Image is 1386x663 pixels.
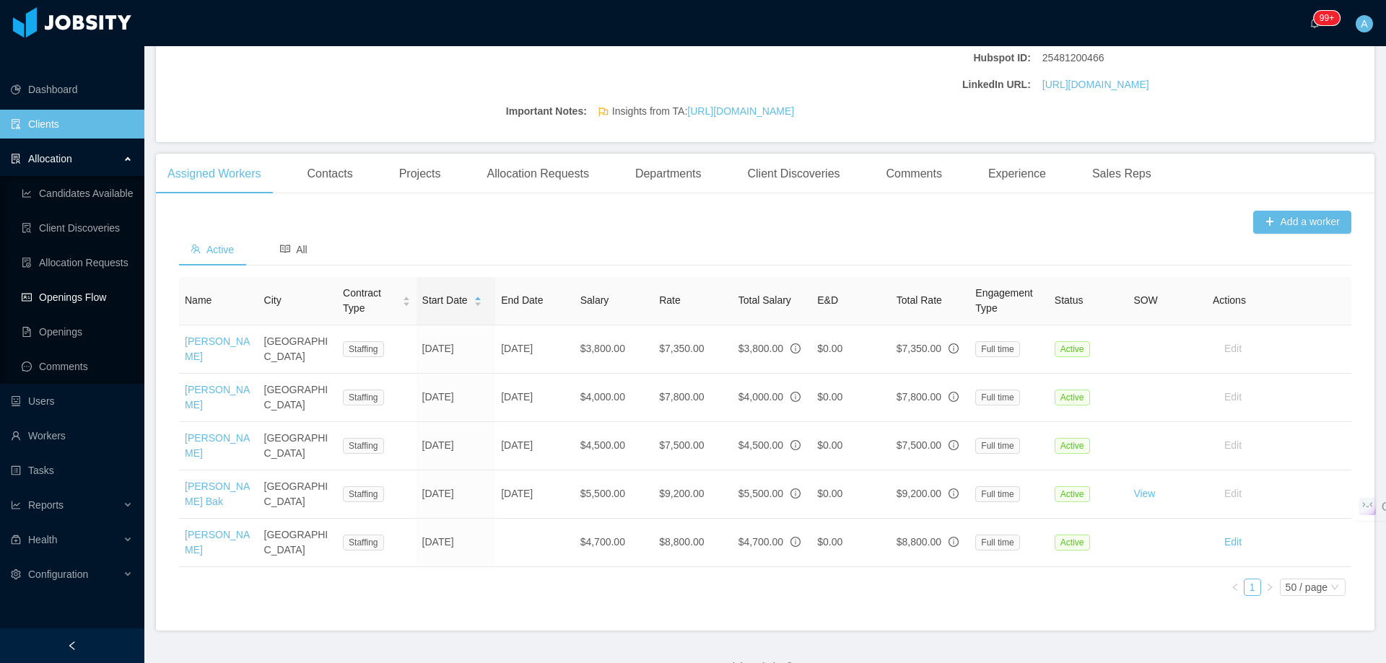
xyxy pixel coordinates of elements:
[1055,341,1090,357] span: Active
[738,343,783,354] span: $3,800.00
[790,392,801,402] span: info-circle
[612,104,794,119] span: Insights from TA:
[22,214,133,242] a: icon: file-searchClient Discoveries
[975,535,1019,550] span: Full time
[1361,15,1367,32] span: A
[495,374,575,422] td: [DATE]
[280,244,290,254] i: icon: read
[738,294,791,306] span: Total Salary
[258,519,338,567] td: [GEOGRAPHIC_DATA]
[11,75,133,104] a: icon: pie-chartDashboard
[1265,583,1274,592] i: icon: right
[977,154,1058,194] div: Experience
[1330,583,1339,593] i: icon: down
[28,153,72,164] span: Allocation
[820,51,1031,66] b: Hubspot ID:
[790,488,801,499] span: info-circle
[11,456,133,485] a: icon: profileTasks
[575,374,654,422] td: $4,000.00
[417,422,496,470] td: [DATE]
[653,374,733,422] td: $7,800.00
[949,537,959,547] span: info-circle
[575,325,654,374] td: $3,800.00
[817,536,842,548] span: $0.00
[738,536,783,548] span: $4,700.00
[738,391,783,403] span: $4,000.00
[575,422,654,470] td: $4,500.00
[790,537,801,547] span: info-circle
[897,536,941,548] span: $8,800.00
[22,283,133,312] a: icon: idcardOpenings Flow
[185,480,250,507] a: [PERSON_NAME] Bak
[817,343,842,354] span: $0.00
[1055,535,1090,550] span: Active
[11,110,133,139] a: icon: auditClients
[11,500,21,510] i: icon: line-chart
[975,438,1019,454] span: Full time
[1261,579,1278,596] li: Next Page
[11,569,21,579] i: icon: setting
[11,421,133,450] a: icon: userWorkers
[343,341,383,357] span: Staffing
[975,287,1032,314] span: Engagement Type
[598,107,609,122] span: flag
[975,486,1019,502] span: Full time
[790,343,801,354] span: info-circle
[343,438,383,454] span: Staffing
[949,392,959,402] span: info-circle
[1055,390,1090,405] span: Active
[185,529,250,556] a: [PERSON_NAME]
[738,488,783,499] span: $5,500.00
[280,244,308,255] span: All
[474,300,481,304] i: icon: caret-down
[11,154,21,164] i: icon: solution
[185,294,212,306] span: Name
[659,294,681,306] span: Rate
[653,422,733,470] td: $7,500.00
[1253,211,1351,234] button: icon: plusAdd a worker
[575,519,654,567] td: $4,700.00
[1213,434,1253,457] button: Edit
[949,440,959,450] span: info-circle
[495,325,575,374] td: [DATE]
[897,294,942,306] span: Total Rate
[580,294,609,306] span: Salary
[417,470,496,519] td: [DATE]
[817,294,838,306] span: E&D
[495,422,575,470] td: [DATE]
[343,535,383,550] span: Staffing
[22,317,133,346] a: icon: file-textOpenings
[388,154,453,194] div: Projects
[1055,438,1090,454] span: Active
[417,374,496,422] td: [DATE]
[343,486,383,502] span: Staffing
[402,294,411,304] div: Sort
[258,325,338,374] td: [GEOGRAPHIC_DATA]
[1055,294,1084,306] span: Status
[738,439,783,451] span: $4,500.00
[949,343,959,354] span: info-circle
[897,488,941,499] span: $9,200.00
[296,154,365,194] div: Contacts
[376,104,587,119] b: Important Notes:
[67,641,77,651] i: icon: left
[1081,154,1163,194] div: Sales Reps
[1226,579,1244,596] li: Previous Page
[1213,386,1253,409] button: Edit
[1042,51,1104,66] span: 25481200466
[875,154,954,194] div: Comments
[191,244,234,255] span: Active
[258,422,338,470] td: [GEOGRAPHIC_DATA]
[624,154,713,194] div: Departments
[22,248,133,277] a: icon: file-doneAllocation Requests
[1213,483,1253,506] button: Edit
[191,244,201,254] i: icon: team
[501,294,543,306] span: End Date
[575,470,654,519] td: $5,500.00
[422,293,468,308] span: Start Date
[258,374,338,422] td: [GEOGRAPHIC_DATA]
[22,352,133,381] a: icon: messageComments
[949,488,959,499] span: info-circle
[1042,77,1149,92] a: [URL][DOMAIN_NAME]
[1213,294,1246,306] span: Actions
